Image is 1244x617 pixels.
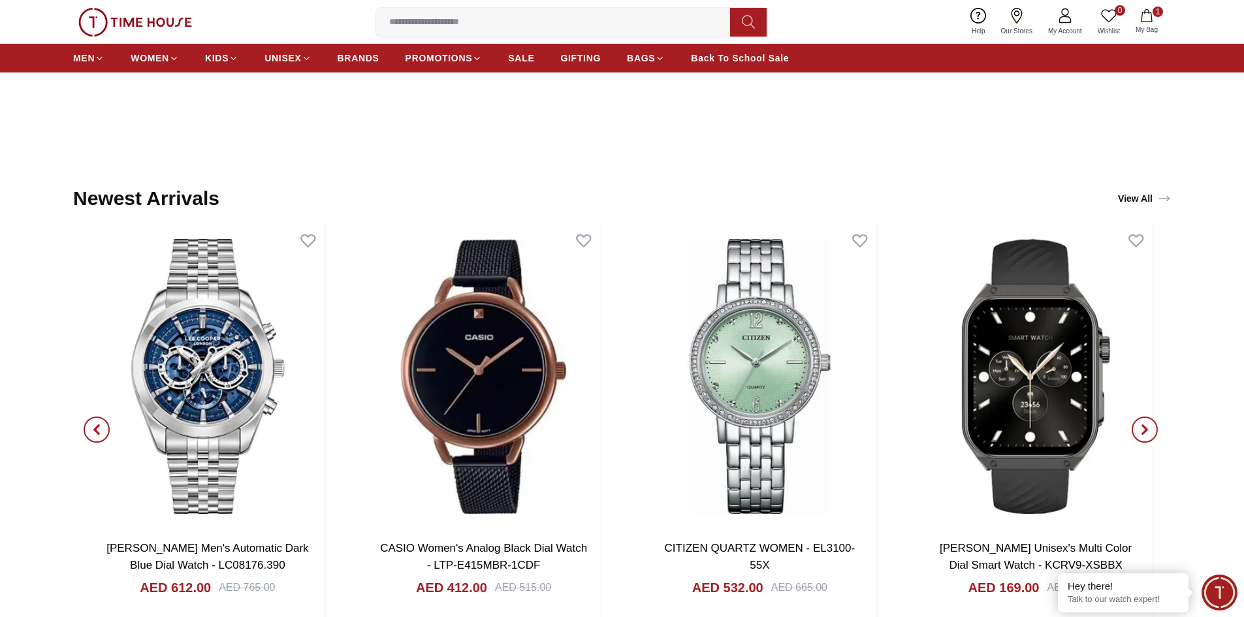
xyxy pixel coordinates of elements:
[264,52,301,65] span: UNISEX
[380,542,587,571] a: CASIO Women's Analog Black Dial Watch - LTP-E415MBR-1CDF
[264,46,311,70] a: UNISEX
[406,46,483,70] a: PROMOTIONS
[692,578,763,597] h4: AED 532.00
[508,52,534,65] span: SALE
[996,26,1038,36] span: Our Stores
[366,223,601,530] img: CASIO Women's Analog Black Dial Watch - LTP-E415MBR-1CDF
[968,578,1040,597] h4: AED 169.00
[919,223,1153,530] img: Kenneth Scott Unisex's Multi Color Dial Smart Watch - KCRV9-XSBBX
[338,46,379,70] a: BRANDS
[560,52,601,65] span: GIFTING
[627,52,655,65] span: BAGS
[338,52,379,65] span: BRANDS
[1202,575,1237,610] div: Chat Widget
[627,46,665,70] a: BAGS
[495,580,551,595] div: AED 515.00
[1130,25,1163,35] span: My Bag
[1043,26,1087,36] span: My Account
[691,52,789,65] span: Back To School Sale
[205,46,238,70] a: KIDS
[131,52,169,65] span: WOMEN
[993,5,1040,39] a: Our Stores
[1047,580,1103,595] div: AED 199.00
[73,187,219,210] h2: Newest Arrivals
[73,46,104,70] a: MEN
[643,223,877,530] img: CITIZEN QUARTZ WOMEN - EL3100-55X
[106,542,308,571] a: [PERSON_NAME] Men's Automatic Dark Blue Dial Watch - LC08176.390
[1115,189,1173,208] a: View All
[1092,26,1125,36] span: Wishlist
[78,8,192,37] img: ...
[665,542,855,571] a: CITIZEN QUARTZ WOMEN - EL3100-55X
[1068,580,1179,593] div: Hey there!
[966,26,991,36] span: Help
[73,52,95,65] span: MEN
[1090,5,1128,39] a: 0Wishlist
[416,578,487,597] h4: AED 412.00
[508,46,534,70] a: SALE
[940,542,1132,571] a: [PERSON_NAME] Unisex's Multi Color Dial Smart Watch - KCRV9-XSBBX
[560,46,601,70] a: GIFTING
[140,578,211,597] h4: AED 612.00
[1128,7,1166,37] button: 1My Bag
[219,580,275,595] div: AED 765.00
[1153,7,1163,17] span: 1
[1115,5,1125,16] span: 0
[90,223,325,530] img: Lee Cooper Men's Automatic Dark Blue Dial Watch - LC08176.390
[406,52,473,65] span: PROMOTIONS
[771,580,827,595] div: AED 665.00
[205,52,229,65] span: KIDS
[131,46,179,70] a: WOMEN
[964,5,993,39] a: Help
[691,46,789,70] a: Back To School Sale
[1068,594,1179,605] p: Talk to our watch expert!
